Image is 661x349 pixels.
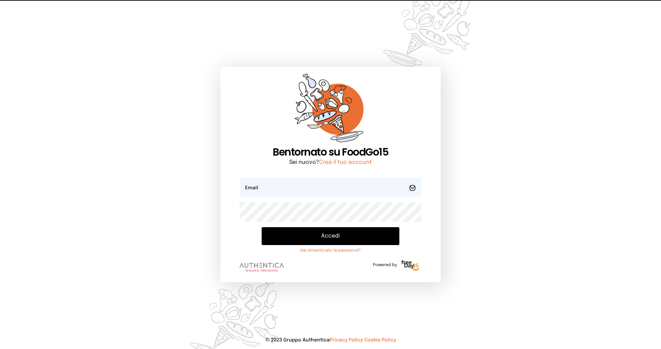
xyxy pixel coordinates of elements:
[262,227,399,245] button: Accedi
[240,263,284,272] img: logo.8f33a47.png
[295,74,366,146] img: sticker-orange.65babaf.png
[240,146,421,158] h1: Bentornato su FoodGo15
[330,338,363,342] a: Privacy Policy
[262,248,399,253] a: Hai dimenticato la password?
[373,262,397,268] span: Powered by
[319,159,372,165] a: Crea il tuo account
[400,259,421,273] img: logo-freeday.3e08031.png
[240,158,421,167] p: Sei nuovo?
[11,337,650,343] p: © 2023 Gruppo Authentica
[364,338,396,342] a: Cookie Policy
